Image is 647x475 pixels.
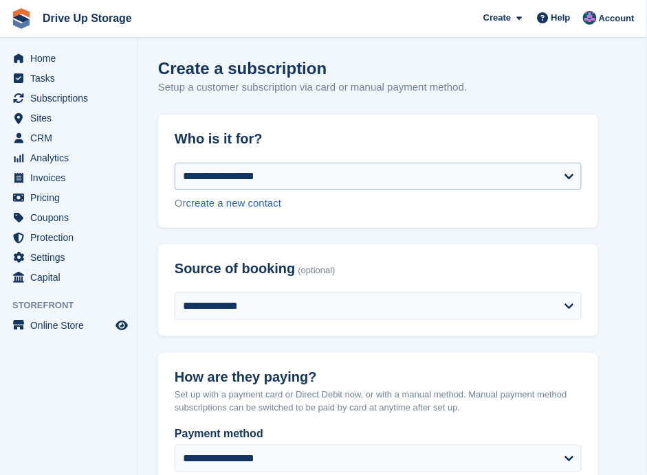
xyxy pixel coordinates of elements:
[175,388,582,415] p: Set up with a payment card or Direct Debit now, or with a manual method. Manual payment method su...
[186,197,281,209] a: create a new contact
[7,148,130,167] a: menu
[7,49,130,68] a: menu
[7,248,130,267] a: menu
[7,316,130,335] a: menu
[30,148,113,167] span: Analytics
[175,369,582,385] h2: How are they paying?
[30,208,113,227] span: Coupons
[583,11,597,25] img: Andy
[30,168,113,187] span: Invoices
[37,7,138,30] a: Drive Up Storage
[113,317,130,334] a: Preview store
[175,426,582,442] label: Payment method
[7,268,130,287] a: menu
[7,89,130,108] a: menu
[7,108,130,128] a: menu
[30,49,113,68] span: Home
[30,188,113,207] span: Pricing
[30,108,113,128] span: Sites
[30,248,113,267] span: Settings
[7,168,130,187] a: menu
[483,11,511,25] span: Create
[30,89,113,108] span: Subscriptions
[551,11,571,25] span: Help
[11,8,32,29] img: stora-icon-8386f47178a22dfd0bd8f6a31ec36ba5ce8667c1dd55bd0f319d3a0aa187defe.svg
[175,261,296,277] span: Source of booking
[7,69,130,88] a: menu
[12,299,137,312] span: Storefront
[599,12,635,25] span: Account
[30,69,113,88] span: Tasks
[158,59,327,78] h1: Create a subscription
[30,228,113,247] span: Protection
[158,80,467,95] p: Setup a customer subscription via card or manual payment method.
[7,188,130,207] a: menu
[30,316,113,335] span: Online Store
[298,266,336,276] span: (optional)
[7,208,130,227] a: menu
[7,228,130,247] a: menu
[30,128,113,148] span: CRM
[7,128,130,148] a: menu
[30,268,113,287] span: Capital
[175,131,582,147] h2: Who is it for?
[175,196,582,211] div: Or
